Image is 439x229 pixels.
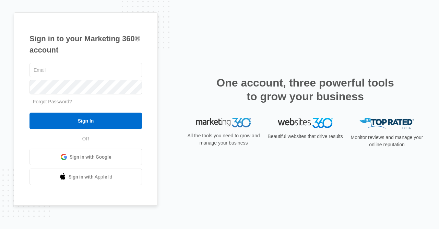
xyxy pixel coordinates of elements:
[29,169,142,185] a: Sign in with Apple Id
[29,33,142,56] h1: Sign in to your Marketing 360® account
[196,118,251,127] img: Marketing 360
[348,134,425,148] p: Monitor reviews and manage your online reputation
[33,99,72,104] a: Forgot Password?
[267,133,344,140] p: Beautiful websites that drive results
[214,76,396,103] h2: One account, three powerful tools to grow your business
[278,118,333,128] img: Websites 360
[29,63,142,77] input: Email
[70,153,111,161] span: Sign in with Google
[185,132,262,147] p: All the tools you need to grow and manage your business
[29,149,142,165] a: Sign in with Google
[29,113,142,129] input: Sign In
[78,135,94,142] span: OR
[69,173,112,181] span: Sign in with Apple Id
[359,118,414,129] img: Top Rated Local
